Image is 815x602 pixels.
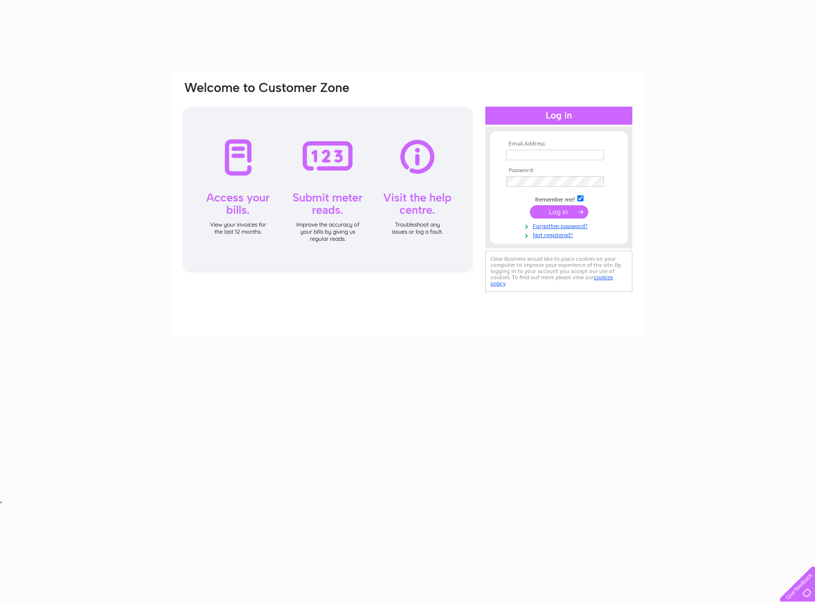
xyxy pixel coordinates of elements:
td: Remember me? [504,194,614,203]
a: Forgotten password? [506,221,614,230]
div: Clear Business would like to place cookies on your computer to improve your experience of the sit... [485,251,632,292]
input: Submit [530,205,588,219]
th: Password: [504,167,614,174]
th: Email Address: [504,141,614,147]
a: Not registered? [506,230,614,239]
a: cookies policy [491,274,613,287]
